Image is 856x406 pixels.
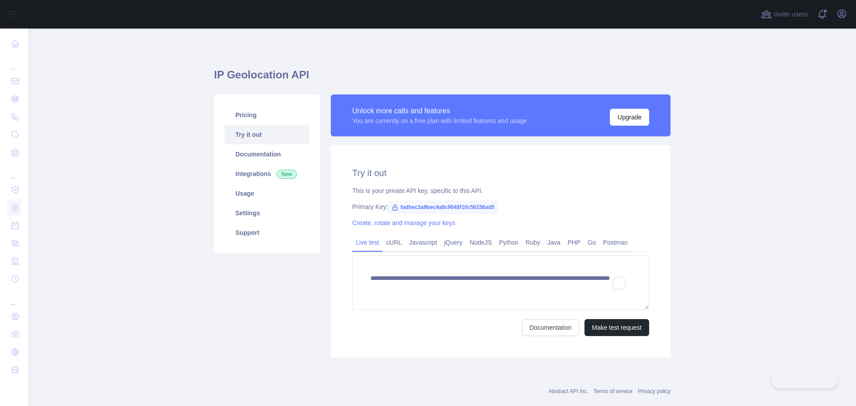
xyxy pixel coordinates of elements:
button: Upgrade [610,109,649,126]
div: ... [7,53,21,71]
div: Unlock more calls and features [352,106,527,116]
a: PHP [564,235,584,250]
a: Try it out [225,125,309,144]
a: Java [544,235,564,250]
button: Make test request [584,319,649,336]
a: Privacy policy [638,388,671,394]
a: Postman [600,235,631,250]
div: Primary Key: [352,202,649,211]
button: Invite users [759,7,810,21]
div: ... [7,289,21,307]
a: Integrations New [225,164,309,184]
a: Pricing [225,105,309,125]
a: Ruby [522,235,544,250]
textarea: To enrich screen reader interactions, please activate Accessibility in Grammarly extension settings [352,255,649,310]
span: fadbec3a9bec4a8c9048f10c58156ad5 [388,201,498,214]
a: Live test [352,235,383,250]
a: Python [495,235,522,250]
span: Invite users [774,9,808,20]
a: Settings [225,203,309,223]
a: Usage [225,184,309,203]
div: You are currently on a free plan with limited features and usage [352,116,527,125]
a: Javascript [405,235,440,250]
span: New [276,170,297,179]
a: Support [225,223,309,242]
a: Documentation [522,319,579,336]
h1: IP Geolocation API [214,68,671,89]
div: ... [7,162,21,180]
a: Terms of service [593,388,632,394]
iframe: Toggle Customer Support [771,369,838,388]
h2: Try it out [352,167,649,179]
a: NodeJS [466,235,495,250]
a: Create, rotate and manage your keys [352,219,455,226]
a: Abstract API Inc. [549,388,588,394]
div: This is your private API key, specific to this API. [352,186,649,195]
a: cURL [383,235,405,250]
a: jQuery [440,235,466,250]
a: Documentation [225,144,309,164]
a: Go [584,235,600,250]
